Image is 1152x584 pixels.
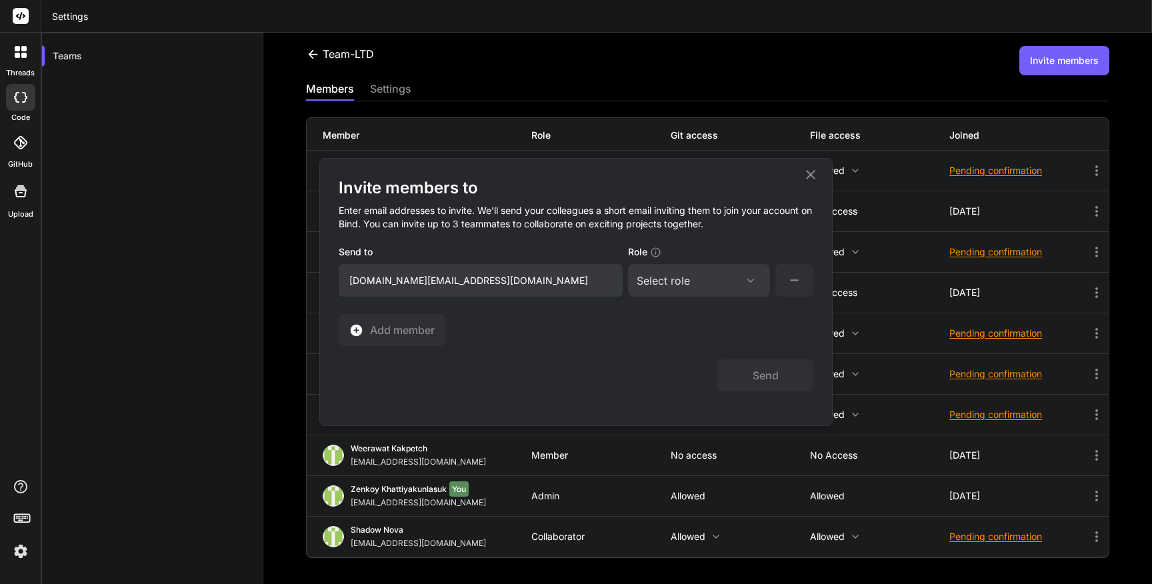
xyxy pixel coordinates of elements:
[628,245,661,264] label: Role
[339,199,813,244] h4: Enter email addresses to invite. We’ll send your colleagues a short email inviting them to join y...
[637,273,690,289] div: Select role
[370,322,435,338] span: Add member
[339,314,445,346] button: Add member
[637,273,761,289] div: Select role
[339,264,623,297] input: Enter team member email
[339,177,813,199] h2: Invite members to
[339,245,373,264] label: Send to
[717,359,813,391] button: Send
